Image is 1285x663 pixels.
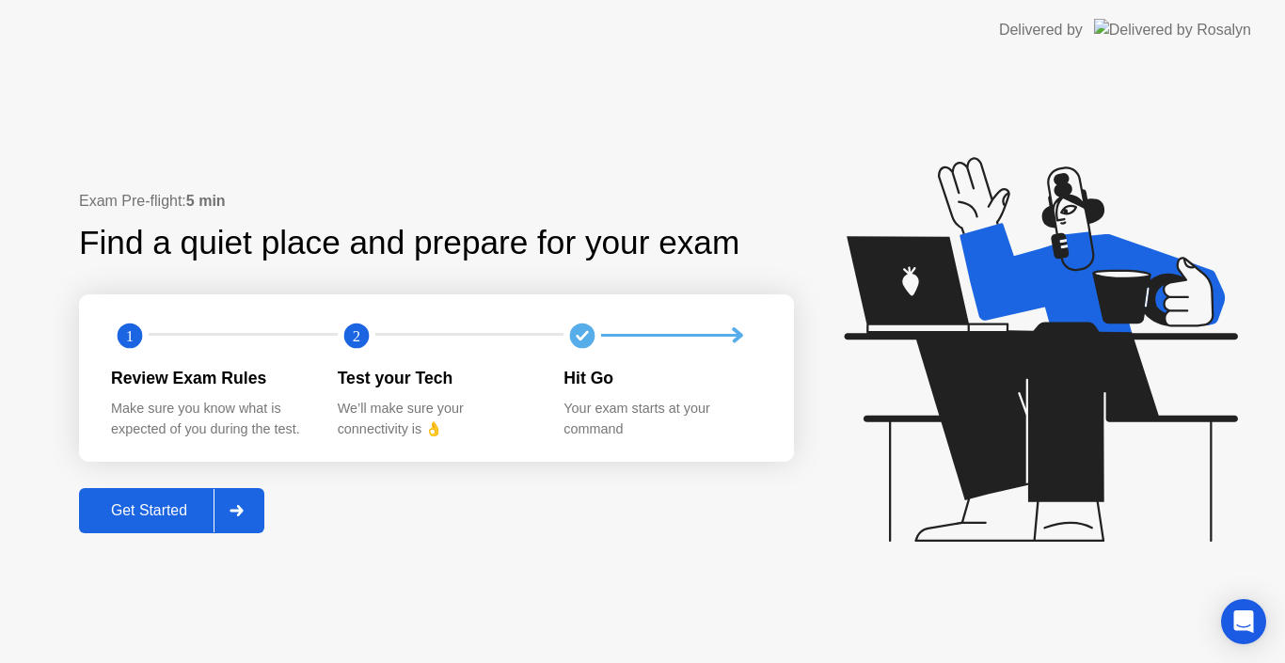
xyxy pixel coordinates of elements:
[999,19,1083,41] div: Delivered by
[186,193,226,209] b: 5 min
[338,399,534,439] div: We’ll make sure your connectivity is 👌
[563,366,760,390] div: Hit Go
[563,399,760,439] div: Your exam starts at your command
[353,326,360,344] text: 2
[79,488,264,533] button: Get Started
[1221,599,1266,644] div: Open Intercom Messenger
[1094,19,1251,40] img: Delivered by Rosalyn
[85,502,214,519] div: Get Started
[338,366,534,390] div: Test your Tech
[79,218,742,268] div: Find a quiet place and prepare for your exam
[111,399,308,439] div: Make sure you know what is expected of you during the test.
[111,366,308,390] div: Review Exam Rules
[126,326,134,344] text: 1
[79,190,794,213] div: Exam Pre-flight:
